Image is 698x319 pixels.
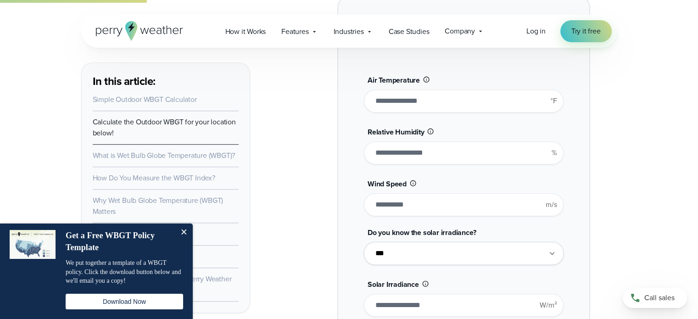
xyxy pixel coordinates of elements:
[334,26,364,37] span: Industries
[225,26,266,37] span: How it Works
[368,179,407,189] span: Wind Speed
[93,173,215,183] a: How Do You Measure the WBGT Index?
[526,26,546,36] span: Log in
[66,230,173,253] h4: Get a Free WBGT Policy Template
[389,26,430,37] span: Case Studies
[560,20,612,42] a: Try it free
[93,94,197,105] a: Simple Outdoor WBGT Calculator
[66,258,183,285] p: We put together a template of a WBGT policy. Click the download button below and we'll email you ...
[368,227,476,238] span: Do you know the solar irradiance?
[174,224,193,242] button: Close
[281,26,308,37] span: Features
[368,75,420,85] span: Air Temperature
[368,127,424,137] span: Relative Humidity
[93,117,236,138] a: Calculate the Outdoor WBGT for your location below!
[571,26,601,37] span: Try it free
[93,150,235,161] a: What is Wet Bulb Globe Temperature (WBGT)?
[526,26,546,37] a: Log in
[623,288,687,308] a: Call sales
[445,26,475,37] span: Company
[381,22,437,41] a: Case Studies
[10,230,56,259] img: dialog featured image
[66,294,183,309] button: Download Now
[93,74,239,89] h3: In this article:
[644,292,675,303] span: Call sales
[218,22,274,41] a: How it Works
[368,279,419,290] span: Solar Irradiance
[93,195,223,217] a: Why Wet Bulb Globe Temperature (WBGT) Matters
